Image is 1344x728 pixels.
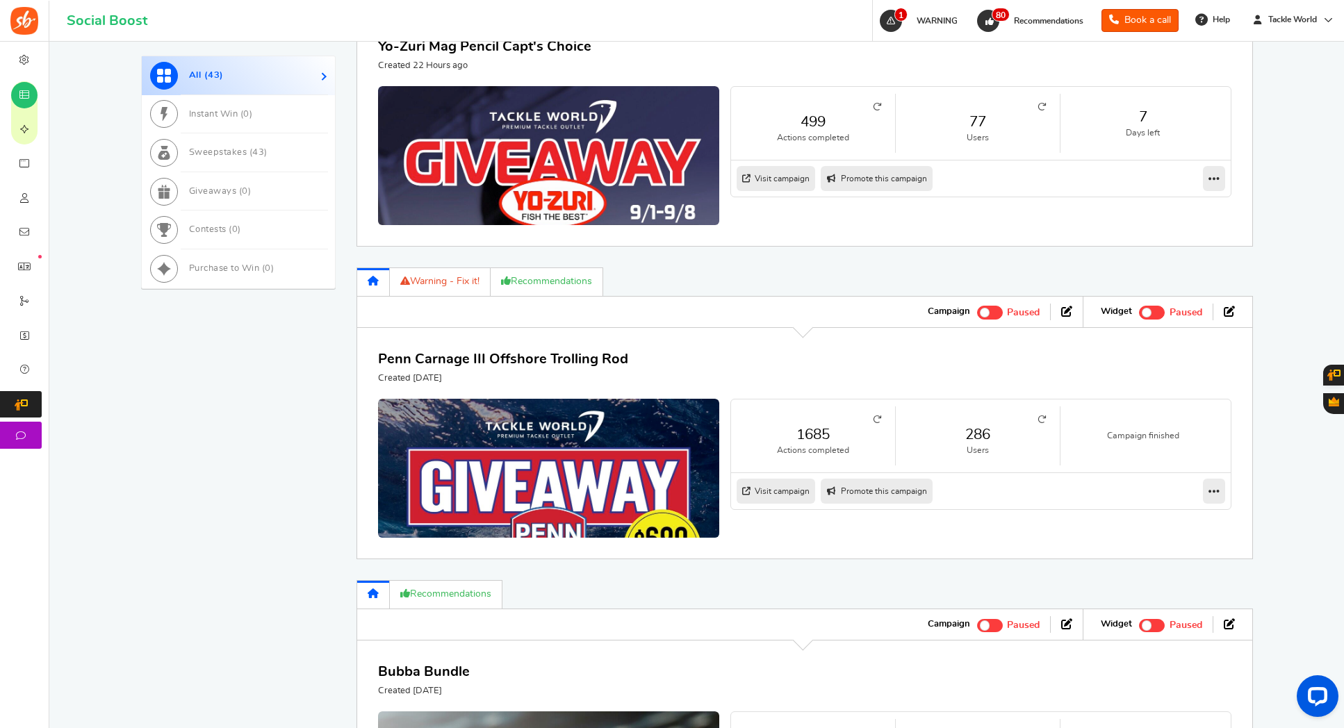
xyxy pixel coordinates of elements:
em: New [38,255,42,258]
span: WARNING [917,17,958,25]
span: Help [1209,14,1230,26]
small: Users [910,445,1046,456]
strong: Widget [1101,306,1132,318]
span: Gratisfaction [1329,397,1339,406]
a: Recommendations [390,580,502,609]
a: Visit campaign [737,479,815,504]
li: 7 [1060,94,1225,153]
small: Campaign finished [1074,430,1211,442]
span: Contests ( ) [189,225,241,234]
strong: Widget [1101,618,1132,631]
a: Warning - Fix it! [390,267,491,296]
li: Widget activated [1090,304,1213,320]
a: 286 [910,424,1046,445]
span: 0 [232,225,238,234]
a: Visit campaign [737,166,815,191]
span: All ( ) [189,71,224,80]
span: Sweepstakes ( ) [189,148,268,157]
small: Days left [1074,127,1211,139]
span: 0 [243,110,249,119]
p: Created [DATE] [378,372,628,385]
a: Yo-Zuri Mag Pencil Capt's Choice [378,40,591,53]
span: Paused [1007,620,1040,630]
a: 77 [910,112,1046,132]
a: Promote this campaign [821,166,933,191]
a: 1 WARNING [878,10,965,32]
img: Social Boost [10,7,38,35]
a: Bubba Bundle [378,665,470,679]
small: Users [910,132,1046,144]
span: 80 [992,8,1010,22]
li: Widget activated [1090,616,1213,633]
span: Giveaways ( ) [189,187,252,196]
small: Actions completed [745,132,881,144]
span: Tackle World [1263,14,1322,26]
span: 0 [242,187,248,196]
span: Paused [1170,308,1202,317]
a: Promote this campaign [821,479,933,504]
p: Created 22 Hours ago [378,60,591,72]
span: 0 [265,264,271,273]
span: Paused [1007,308,1040,317]
small: Actions completed [745,445,881,456]
span: Recommendations [1014,17,1083,25]
a: Recommendations [491,267,603,296]
a: 499 [745,112,881,132]
h1: Social Boost [67,13,147,28]
iframe: LiveChat chat widget [1286,670,1344,728]
a: 1685 [745,424,881,445]
span: 43 [252,148,264,157]
a: 80 Recommendations [976,10,1090,32]
strong: Campaign [928,618,970,631]
button: Gratisfaction [1323,393,1344,414]
span: Paused [1170,620,1202,630]
span: Instant Win ( ) [189,110,253,119]
a: Help [1190,8,1237,31]
strong: Campaign [928,306,970,318]
span: 1 [894,8,908,22]
span: 43 [208,71,220,80]
span: Purchase to Win ( ) [189,264,274,273]
a: Book a call [1101,9,1179,32]
a: Penn Carnage III Offshore Trolling Rod [378,352,628,366]
p: Created [DATE] [378,685,470,697]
